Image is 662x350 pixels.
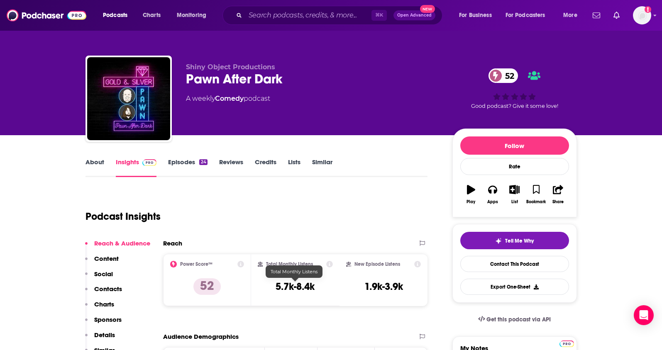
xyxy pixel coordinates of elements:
img: Podchaser - Follow, Share and Rate Podcasts [7,7,86,23]
a: Charts [137,9,166,22]
button: Follow [460,136,569,155]
button: Content [85,255,119,270]
p: 52 [193,278,221,295]
span: ⌘ K [371,10,387,21]
img: User Profile [633,6,651,24]
button: Bookmark [525,180,547,209]
h3: 5.7k-8.4k [276,280,315,293]
input: Search podcasts, credits, & more... [245,9,371,22]
p: Social [94,270,113,278]
a: Pro website [559,339,574,347]
span: Shiny Object Productions [186,63,275,71]
h2: Audience Demographics [163,333,239,340]
span: Logged in as kochristina [633,6,651,24]
h1: Podcast Insights [85,210,161,223]
div: 24 [199,159,207,165]
span: Open Advanced [397,13,432,17]
span: For Business [459,10,492,21]
button: Apps [482,180,503,209]
button: tell me why sparkleTell Me Why [460,232,569,249]
button: Sponsors [85,316,122,331]
button: open menu [97,9,138,22]
button: open menu [500,9,557,22]
span: Monitoring [177,10,206,21]
div: A weekly podcast [186,94,270,104]
button: Charts [85,300,114,316]
p: Content [94,255,119,262]
svg: Add a profile image [645,6,651,13]
div: 52Good podcast? Give it some love! [452,63,577,114]
button: Contacts [85,285,122,300]
a: Comedy [215,95,244,102]
h2: Reach [163,239,182,247]
div: Apps [487,199,498,204]
h2: New Episode Listens [354,261,400,267]
h3: 1.9k-3.9k [364,280,403,293]
button: List [503,180,525,209]
a: InsightsPodchaser Pro [116,158,157,177]
span: More [563,10,577,21]
button: open menu [453,9,502,22]
div: Play [467,199,475,204]
a: Get this podcast via API [471,309,558,330]
button: Show profile menu [633,6,651,24]
button: Social [85,270,113,285]
button: Open AdvancedNew [393,10,435,20]
a: 52 [489,68,518,83]
span: New [420,5,435,13]
a: About [85,158,104,177]
img: Podchaser Pro [142,159,157,166]
a: Similar [312,158,332,177]
img: Pawn After Dark [87,57,170,140]
span: Good podcast? Give it some love! [471,103,558,109]
div: Rate [460,158,569,175]
p: Charts [94,300,114,308]
div: Search podcasts, credits, & more... [230,6,450,25]
span: Get this podcast via API [486,316,551,323]
button: Share [547,180,569,209]
img: Podchaser Pro [559,340,574,347]
a: Reviews [219,158,243,177]
a: Show notifications dropdown [589,8,603,22]
h2: Power Score™ [180,261,213,267]
h2: Total Monthly Listens [266,261,313,267]
button: open menu [171,9,217,22]
span: Tell Me Why [505,238,534,244]
p: Details [94,331,115,339]
span: 52 [497,68,518,83]
span: Total Monthly Listens [271,269,318,275]
a: Show notifications dropdown [610,8,623,22]
button: open menu [557,9,588,22]
button: Play [460,180,482,209]
img: tell me why sparkle [495,238,502,244]
div: List [511,199,518,204]
span: For Podcasters [506,10,545,21]
a: Contact This Podcast [460,256,569,272]
a: Credits [255,158,276,177]
span: Charts [143,10,161,21]
a: Episodes24 [168,158,207,177]
button: Details [85,331,115,346]
div: Open Intercom Messenger [634,305,654,325]
div: Bookmark [526,199,546,204]
button: Reach & Audience [85,239,150,255]
button: Export One-Sheet [460,279,569,295]
p: Sponsors [94,316,122,323]
p: Contacts [94,285,122,293]
span: Podcasts [103,10,127,21]
div: Share [552,199,564,204]
p: Reach & Audience [94,239,150,247]
a: Lists [288,158,300,177]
